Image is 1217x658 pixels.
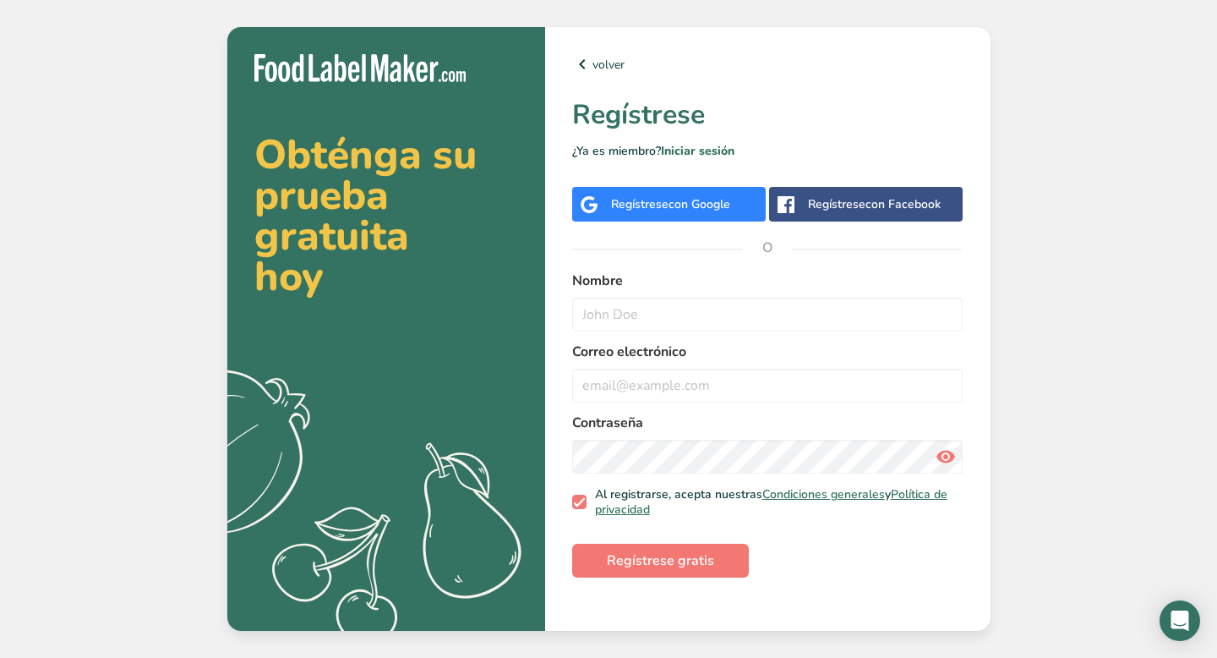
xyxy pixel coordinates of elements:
[587,487,957,517] span: Al registrarse, acepta nuestras y
[572,95,963,135] h1: Regístrese
[611,195,730,213] div: Regístrese
[254,54,466,82] img: Food Label Maker
[865,196,941,212] span: con Facebook
[572,544,749,578] button: Regístrese gratis
[572,54,963,74] a: volver
[661,143,734,159] a: Iniciar sesión
[762,486,885,502] a: Condiciones generales
[572,142,963,160] p: ¿Ya es miembro?
[572,271,963,291] label: Nombre
[572,413,963,433] label: Contraseña
[572,298,963,332] input: John Doe
[1160,600,1200,641] div: Open Intercom Messenger
[572,369,963,403] input: email@example.com
[808,195,941,213] div: Regístrese
[742,222,793,273] span: O
[607,551,714,571] span: Regístrese gratis
[595,486,947,518] a: Política de privacidad
[254,134,518,297] h2: Obténga su prueba gratuita hoy
[572,342,963,362] label: Correo electrónico
[669,196,730,212] span: con Google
